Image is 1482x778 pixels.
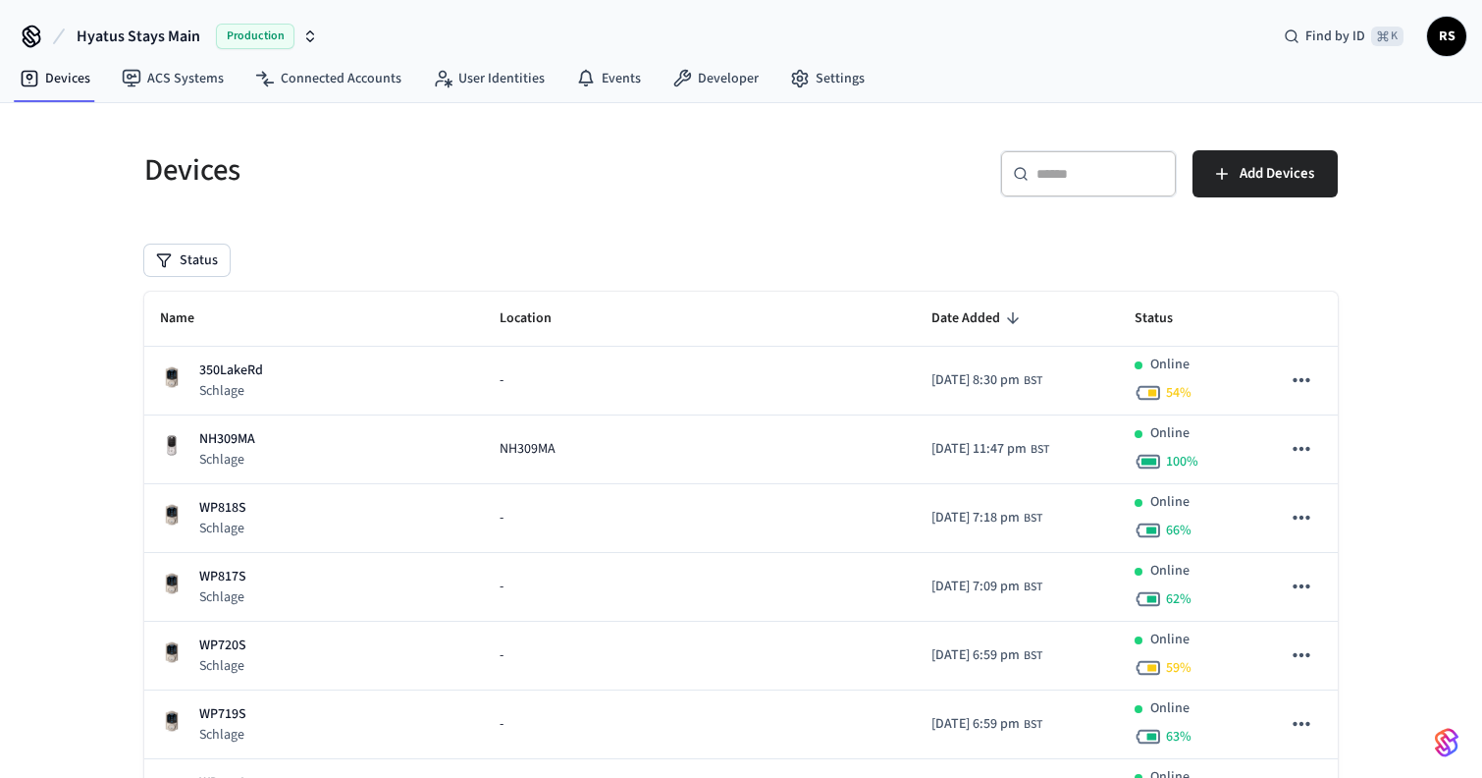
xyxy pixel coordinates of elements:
p: Schlage [199,381,263,401]
div: Europe/London [931,508,1042,528]
span: - [500,645,503,666]
a: User Identities [417,61,560,96]
a: Settings [774,61,880,96]
span: Add Devices [1240,161,1314,187]
a: ACS Systems [106,61,239,96]
h5: Devices [144,150,729,191]
span: ⌘ K [1371,27,1403,46]
button: Status [144,245,230,276]
p: Online [1150,698,1190,719]
span: BST [1031,441,1049,459]
div: Find by ID⌘ K [1268,19,1419,54]
img: Schlage Sense Smart Deadbolt with Camelot Trim, Front [160,365,184,389]
span: 100 % [1166,452,1198,472]
span: Status [1135,304,1198,334]
p: Online [1150,355,1190,375]
span: 59 % [1166,658,1191,678]
p: WP817S [199,567,246,587]
div: Europe/London [931,645,1042,666]
p: Schlage [199,725,246,745]
a: Developer [657,61,774,96]
img: Schlage Sense Smart Deadbolt with Camelot Trim, Front [160,640,184,664]
a: Events [560,61,657,96]
p: NH309MA [199,429,255,450]
span: BST [1024,716,1042,734]
span: - [500,370,503,391]
img: Schlage Sense Smart Deadbolt with Camelot Trim, Front [160,709,184,733]
div: Europe/London [931,714,1042,735]
p: WP720S [199,636,246,656]
p: 350LakeRd [199,361,263,381]
p: Online [1150,630,1190,650]
img: Schlage Sense Smart Deadbolt with Camelot Trim, Front [160,503,184,527]
span: Location [500,304,577,334]
span: - [500,508,503,528]
span: BST [1024,510,1042,528]
p: WP719S [199,704,246,725]
span: [DATE] 7:18 pm [931,508,1020,528]
span: - [500,714,503,735]
a: Devices [4,61,106,96]
span: [DATE] 11:47 pm [931,439,1027,460]
div: Europe/London [931,577,1042,597]
p: Online [1150,492,1190,513]
span: Name [160,304,220,334]
p: Online [1150,561,1190,582]
p: Schlage [199,587,246,607]
span: RS [1429,19,1464,54]
span: [DATE] 8:30 pm [931,370,1020,391]
p: Schlage [199,519,246,538]
span: Find by ID [1305,27,1365,46]
span: Date Added [931,304,1026,334]
p: Schlage [199,656,246,676]
img: Schlage Sense Smart Deadbolt with Camelot Trim, Front [160,572,184,595]
span: BST [1024,647,1042,665]
span: Hyatus Stays Main [77,25,200,48]
span: BST [1024,372,1042,390]
span: 54 % [1166,383,1191,403]
img: Yale Assure Touchscreen Wifi Smart Lock, Satin Nickel, Front [160,434,184,458]
span: [DATE] 7:09 pm [931,577,1020,597]
span: [DATE] 6:59 pm [931,645,1020,666]
p: Online [1150,423,1190,444]
p: WP818S [199,498,246,519]
span: 63 % [1166,727,1191,747]
span: 62 % [1166,589,1191,609]
a: Connected Accounts [239,61,417,96]
span: 66 % [1166,521,1191,540]
span: NH309MA [500,439,556,460]
span: [DATE] 6:59 pm [931,714,1020,735]
button: RS [1427,17,1466,56]
p: Schlage [199,450,255,470]
span: BST [1024,579,1042,596]
div: Europe/London [931,439,1049,460]
button: Add Devices [1192,150,1338,197]
div: Europe/London [931,370,1042,391]
img: SeamLogoGradient.69752ec5.svg [1435,727,1458,758]
span: - [500,577,503,597]
span: Production [216,24,294,49]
